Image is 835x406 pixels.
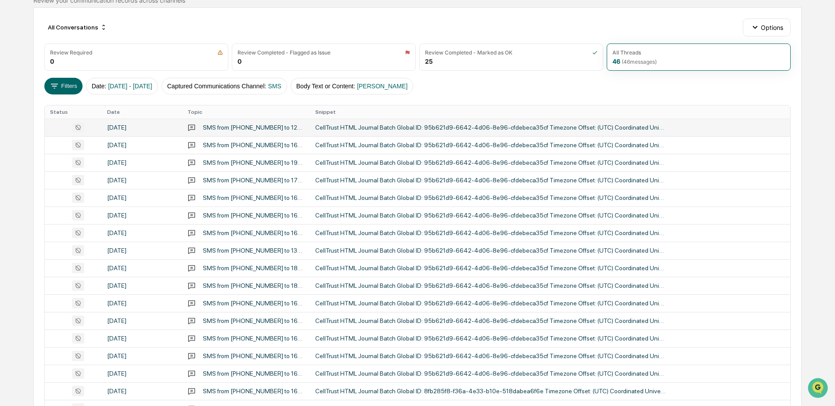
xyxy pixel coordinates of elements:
[315,300,666,307] div: CellTrust HTML Journal Batch Global ID: 95b621d9-6642-4d06-8e96-cfdebeca35cf Timezone Offset: (UT...
[9,135,23,149] img: Steve.Lennart
[107,370,177,377] div: [DATE]
[315,141,666,149] div: CellTrust HTML Journal Batch Global ID: 95b621d9-6642-4d06-8e96-cfdebeca35cf Timezone Offset: (UT...
[62,217,106,225] a: Powered byPylon
[45,105,102,119] th: Status
[315,335,666,342] div: CellTrust HTML Journal Batch Global ID: 95b621d9-6642-4d06-8e96-cfdebeca35cf Timezone Offset: (UT...
[78,120,96,127] span: [DATE]
[107,141,177,149] div: [DATE]
[18,120,25,127] img: 1746055101610-c473b297-6a78-478c-a979-82029cc54cd1
[291,78,414,94] button: Body Text or Content:[PERSON_NAME]
[315,370,666,377] div: CellTrust HTML Journal Batch Global ID: 95b621d9-6642-4d06-8e96-cfdebeca35cf Timezone Offset: (UT...
[203,300,305,307] div: SMS from [PHONE_NUMBER] to 16308030758,6642,9335,2025,417,107
[203,247,305,254] div: SMS from [PHONE_NUMBER] to 13125450710,6642,6944,9495,2025,083,617
[72,180,109,188] span: Attestations
[107,300,177,307] div: [DATE]
[9,181,16,188] div: 🖐️
[149,70,160,80] button: Start new chat
[310,105,790,119] th: Snippet
[405,50,410,55] img: icon
[315,388,666,395] div: CellTrust HTML Journal Batch Global ID: 8fb285f8-f36a-4e33-b10e-518dabea6f6e Timezone Offset: (UT...
[203,212,305,219] div: SMS from [PHONE_NUMBER] to 16306972324,6642,2425,4560,4101,2025,247,293
[217,50,223,55] img: icon
[807,377,831,401] iframe: Open customer support
[9,18,160,33] p: How can we help?
[107,335,177,342] div: [DATE]
[40,76,121,83] div: We're available if you need us!
[9,197,16,204] div: 🔎
[27,120,71,127] span: [PERSON_NAME]
[40,67,144,76] div: Start new chat
[18,67,34,83] img: 8933085812038_c878075ebb4cc5468115_72.jpg
[118,143,121,150] span: •
[622,58,657,65] span: ( 46 messages)
[315,177,666,184] div: CellTrust HTML Journal Batch Global ID: 95b621d9-6642-4d06-8e96-cfdebeca35cf Timezone Offset: (UT...
[743,18,791,36] button: Options
[107,212,177,219] div: [DATE]
[268,83,281,90] span: SMS
[107,282,177,289] div: [DATE]
[203,388,305,395] div: SMS from [PHONE_NUMBER] to 16304321430,4319,2025,040
[5,176,60,192] a: 🖐️Preclearance
[136,96,160,106] button: See all
[315,194,666,201] div: CellTrust HTML Journal Batch Global ID: 95b621d9-6642-4d06-8e96-cfdebeca35cf Timezone Offset: (UT...
[592,50,597,55] img: icon
[315,124,666,131] div: CellTrust HTML Journal Batch Global ID: 95b621d9-6642-4d06-8e96-cfdebeca35cf Timezone Offset: (UT...
[107,159,177,166] div: [DATE]
[425,49,512,56] div: Review Completed - Marked as OK
[107,177,177,184] div: [DATE]
[60,176,112,192] a: 🗄️Attestations
[102,105,182,119] th: Date
[357,83,407,90] span: [PERSON_NAME]
[107,265,177,272] div: [DATE]
[203,265,305,272] div: SMS from [PHONE_NUMBER] to 18475713359,6642,9935,9310,2025,743,873
[203,177,305,184] div: SMS from [PHONE_NUMBER] to 17085679011,6642,4200,9045,2025,833,410
[315,229,666,236] div: CellTrust HTML Journal Batch Global ID: 95b621d9-6642-4d06-8e96-cfdebeca35cf Timezone Offset: (UT...
[182,105,310,119] th: Topic
[203,282,305,289] div: SMS from [PHONE_NUMBER] to 18153026671,6642,6625,4355,4470,2025,747,827
[107,229,177,236] div: [DATE]
[50,58,54,65] div: 0
[107,194,177,201] div: [DATE]
[315,159,666,166] div: CellTrust HTML Journal Batch Global ID: 95b621d9-6642-4d06-8e96-cfdebeca35cf Timezone Offset: (UT...
[50,49,92,56] div: Review Required
[162,78,287,94] button: Captured Communications Channel:SMS
[315,282,666,289] div: CellTrust HTML Journal Batch Global ID: 95b621d9-6642-4d06-8e96-cfdebeca35cf Timezone Offset: (UT...
[203,159,305,166] div: SMS from [PHONE_NUMBER] to 19523679439,6642,4934,2025,837,567
[9,111,23,125] img: Jack Rasmussen
[108,83,152,90] span: [DATE] - [DATE]
[315,247,666,254] div: CellTrust HTML Journal Batch Global ID: 95b621d9-6642-4d06-8e96-cfdebeca35cf Timezone Offset: (UT...
[238,58,241,65] div: 0
[315,317,666,324] div: CellTrust HTML Journal Batch Global ID: 95b621d9-6642-4d06-8e96-cfdebeca35cf Timezone Offset: (UT...
[238,49,331,56] div: Review Completed - Flagged as Issue
[203,229,305,236] div: SMS from [PHONE_NUMBER] to 16305288358,6642,2025,647,177
[203,317,305,324] div: SMS from [PHONE_NUMBER] to 16303527535,6642,2025,477,117
[425,58,433,65] div: 25
[123,143,141,150] span: [DATE]
[86,78,158,94] button: Date:[DATE] - [DATE]
[203,352,305,359] div: SMS from [PHONE_NUMBER] to 16302806826,6642,5244,2025,797,450
[612,58,657,65] div: 46
[315,265,666,272] div: CellTrust HTML Journal Batch Global ID: 95b621d9-6642-4d06-8e96-cfdebeca35cf Timezone Offset: (UT...
[107,317,177,324] div: [DATE]
[612,49,641,56] div: All Threads
[73,120,76,127] span: •
[107,388,177,395] div: [DATE]
[315,352,666,359] div: CellTrust HTML Journal Batch Global ID: 95b621d9-6642-4d06-8e96-cfdebeca35cf Timezone Offset: (UT...
[44,78,83,94] button: Filters
[315,212,666,219] div: CellTrust HTML Journal Batch Global ID: 95b621d9-6642-4d06-8e96-cfdebeca35cf Timezone Offset: (UT...
[203,335,305,342] div: SMS from [PHONE_NUMBER] to 16304700661,6642,2025,937,517
[203,124,305,131] div: SMS from [PHONE_NUMBER] to 12623893953,6642,4485,2025,453,293
[107,247,177,254] div: [DATE]
[87,218,106,225] span: Pylon
[107,352,177,359] div: [DATE]
[107,124,177,131] div: [DATE]
[18,196,55,205] span: Data Lookup
[44,20,111,34] div: All Conversations
[203,370,305,377] div: SMS from [PHONE_NUMBER] to 16304704313,6642,6663,4016,2025,750,743
[27,143,116,150] span: [PERSON_NAME].[PERSON_NAME]
[203,141,305,149] div: SMS from [PHONE_NUMBER] to 16306977708,6642,2025,967,927
[18,180,57,188] span: Preclearance
[5,193,59,209] a: 🔎Data Lookup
